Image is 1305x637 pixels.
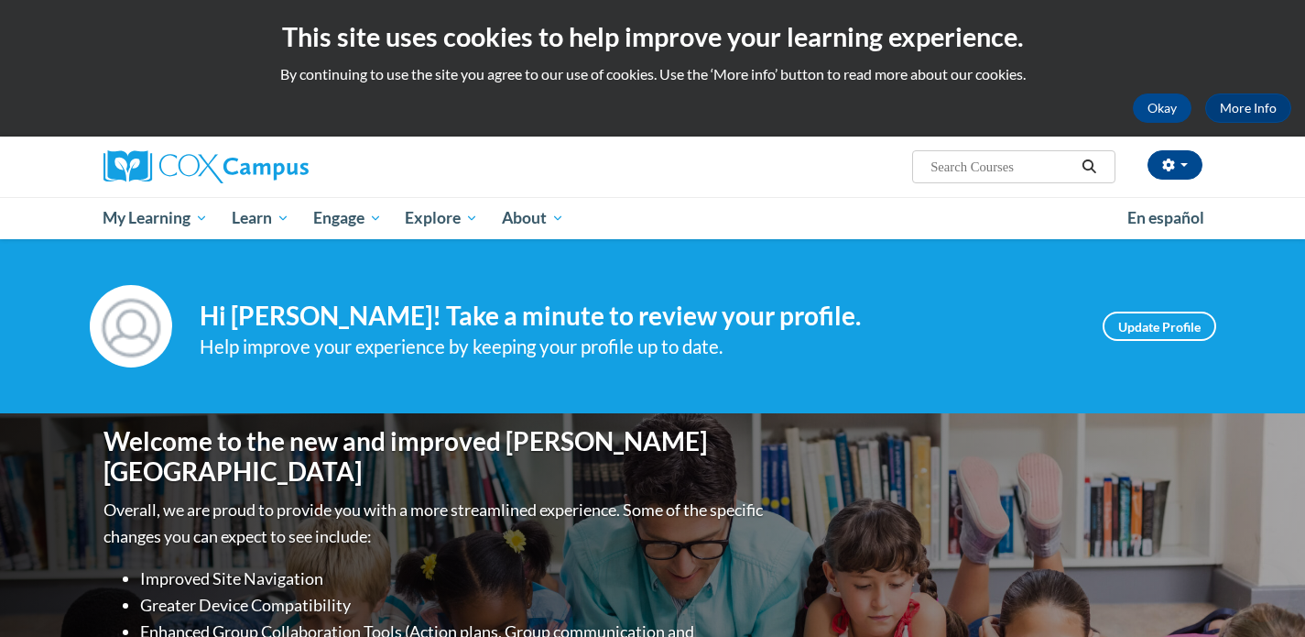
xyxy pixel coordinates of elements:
a: More Info [1205,93,1291,123]
span: My Learning [103,207,208,229]
a: Explore [393,197,490,239]
button: Account Settings [1147,150,1202,180]
span: Explore [405,207,478,229]
a: My Learning [92,197,221,239]
div: Main menu [76,197,1230,239]
div: Help improve your experience by keeping your profile up to date. [200,332,1075,362]
a: Cox Campus [103,150,451,183]
a: Learn [220,197,301,239]
h1: Welcome to the new and improved [PERSON_NAME][GEOGRAPHIC_DATA] [103,426,767,488]
span: En español [1127,208,1204,227]
p: Overall, we are proud to provide you with a more streamlined experience. Some of the specific cha... [103,497,767,550]
a: Engage [301,197,394,239]
span: Engage [313,207,382,229]
h4: Hi [PERSON_NAME]! Take a minute to review your profile. [200,301,1075,332]
li: Greater Device Compatibility [140,592,767,619]
button: Search [1075,156,1103,178]
iframe: Button to launch messaging window [1232,564,1290,622]
p: By continuing to use the site you agree to our use of cookies. Use the ‘More info’ button to read... [14,64,1291,84]
input: Search Courses [929,156,1075,178]
h2: This site uses cookies to help improve your learning experience. [14,18,1291,55]
span: About [502,207,564,229]
a: En español [1115,199,1216,237]
li: Improved Site Navigation [140,566,767,592]
a: About [490,197,576,239]
span: Learn [232,207,289,229]
img: Cox Campus [103,150,309,183]
button: Okay [1133,93,1191,123]
img: Profile Image [90,285,172,368]
a: Update Profile [1103,312,1216,341]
